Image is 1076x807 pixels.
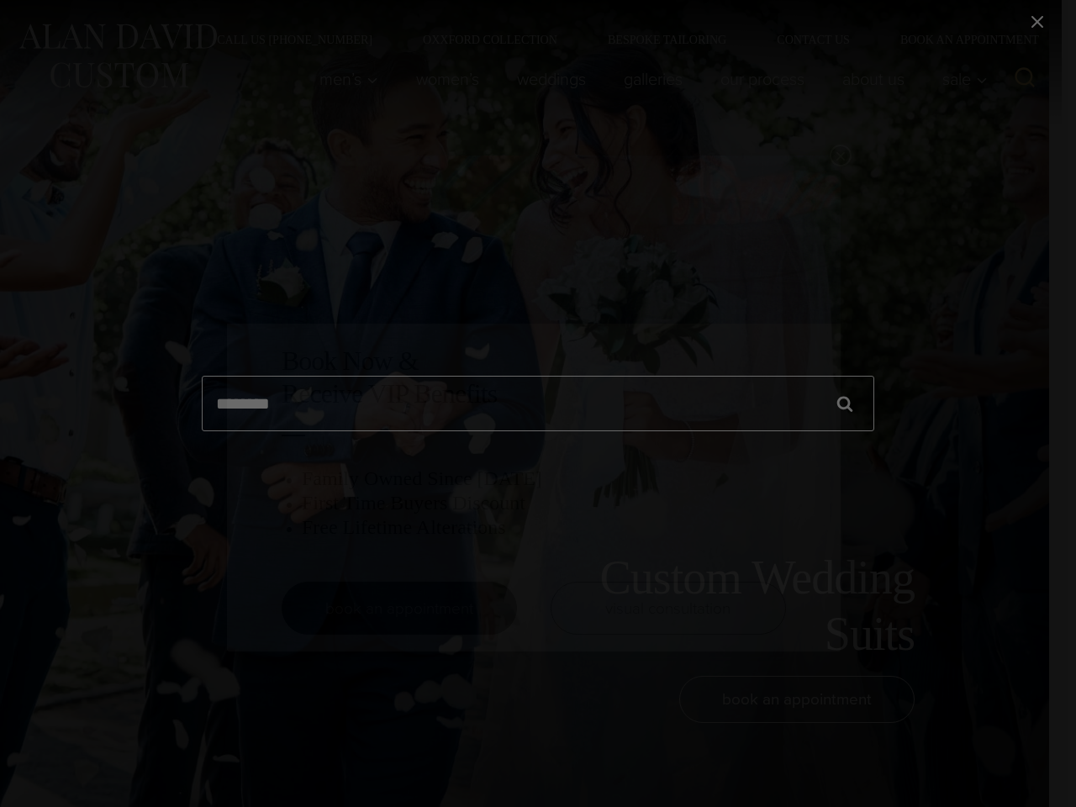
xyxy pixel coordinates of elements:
[302,467,786,491] h3: Family Owned Since [DATE]
[551,582,786,635] a: visual consultation
[282,582,517,635] a: book an appointment
[282,345,786,409] h2: Book Now & Receive VIP Benefits
[302,515,786,540] h3: Free Lifetime Alterations
[302,491,786,515] h3: First Time Buyers Discount
[830,145,852,166] button: Close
